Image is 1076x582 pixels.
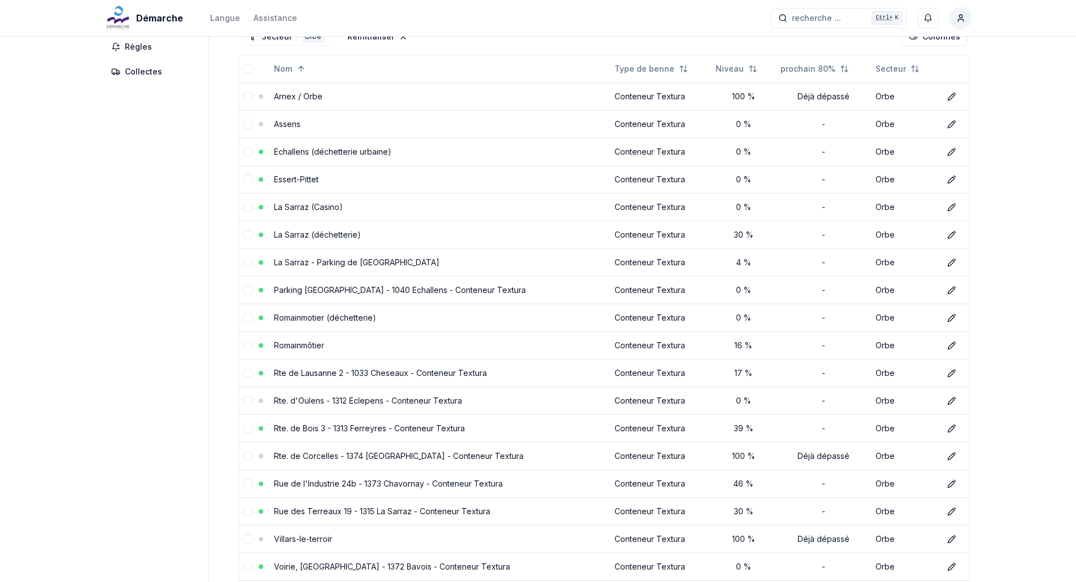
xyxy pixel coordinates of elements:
button: select-row [243,479,252,488]
a: Rue de l'Industrie 24b - 1373 Chavornay - Conteneur Textura [274,479,503,488]
img: Démarche Logo [104,5,132,32]
td: Orbe [871,110,939,138]
div: - [781,146,866,157]
button: Not sorted. Click to sort ascending. [608,60,695,78]
div: Orbe [302,30,324,43]
td: Conteneur Textura [610,165,711,193]
td: Orbe [871,414,939,442]
a: Rue des Terreaux 19 - 1315 La Sarraz - Conteneur Textura [274,506,490,516]
button: select-row [243,203,252,212]
a: Rte de Lausanne 2 - 1033 Cheseaux - Conteneur Textura [274,368,487,378]
div: Déjà dépassé [781,533,866,545]
div: - [781,340,866,351]
a: Voirie, [GEOGRAPHIC_DATA] - 1372 Bavois - Conteneur Textura [274,562,510,571]
td: Conteneur Textura [610,304,711,331]
button: select-row [243,286,252,295]
button: select-row [243,452,252,461]
td: Orbe [871,553,939,580]
td: Conteneur Textura [610,331,711,359]
button: select-row [243,175,252,184]
td: Conteneur Textura [610,470,711,497]
a: La Sarraz - Parking de [GEOGRAPHIC_DATA] [274,257,439,267]
td: Orbe [871,165,939,193]
td: Conteneur Textura [610,442,711,470]
td: Conteneur Textura [610,221,711,248]
a: Parking [GEOGRAPHIC_DATA] - 1040 Echallens - Conteneur Textura [274,285,526,295]
div: 0 % [716,202,772,213]
td: Orbe [871,387,939,414]
a: Essert-Pittet [274,174,319,184]
td: Orbe [871,276,939,304]
div: - [781,119,866,130]
button: Filtrer les lignes [241,28,332,46]
div: Déjà dépassé [781,450,866,462]
td: Orbe [871,359,939,387]
div: - [781,174,866,185]
td: Orbe [871,193,939,221]
td: Conteneur Textura [610,553,711,580]
div: - [781,257,866,268]
td: Conteneur Textura [610,110,711,138]
div: 0 % [716,119,772,130]
span: recherche ... [792,12,841,24]
a: Villars-le-terroir [274,534,332,544]
td: Orbe [871,470,939,497]
div: 30 % [716,229,772,240]
button: select-row [243,341,252,350]
div: - [781,395,866,406]
div: Déjà dépassé [781,91,866,102]
a: Démarche [104,11,188,25]
td: Orbe [871,331,939,359]
div: - [781,229,866,240]
div: 0 % [716,285,772,296]
div: 0 % [716,174,772,185]
div: - [781,202,866,213]
span: Règles [125,41,152,52]
div: - [781,367,866,379]
button: select-row [243,396,252,405]
td: Conteneur Textura [610,359,711,387]
td: Orbe [871,248,939,276]
button: select-row [243,230,252,239]
a: Assistance [254,11,297,25]
a: La Sarraz (Casino) [274,202,343,212]
button: Langue [210,11,240,25]
a: La Sarraz (déchetterie) [274,230,361,239]
div: 100 % [716,450,772,462]
button: select-row [243,313,252,322]
div: 4 % [716,257,772,268]
td: Conteneur Textura [610,276,711,304]
span: Collectes [125,66,162,77]
div: 0 % [716,561,772,572]
td: Conteneur Textura [610,248,711,276]
div: Langue [210,12,240,24]
span: Niveau [716,63,744,75]
button: Cocher les colonnes [901,28,968,46]
div: 17 % [716,367,772,379]
span: prochain 80% [781,63,835,75]
a: Romainmotier (déchetterie) [274,313,376,322]
button: recherche ...Ctrl+K [771,8,907,28]
div: - [781,478,866,489]
a: Rte. de Bois 3 - 1313 Ferreyres - Conteneur Textura [274,423,465,433]
a: Rte. d'Oulens - 1312 Eclepens - Conteneur Textura [274,396,462,405]
td: Orbe [871,304,939,331]
td: Conteneur Textura [610,193,711,221]
td: Orbe [871,138,939,165]
button: select-row [243,535,252,544]
div: - [781,312,866,323]
button: Not sorted. Click to sort ascending. [709,60,764,78]
td: Orbe [871,82,939,110]
button: Not sorted. Click to sort ascending. [774,60,856,78]
div: 16 % [716,340,772,351]
td: Conteneur Textura [610,525,711,553]
div: 30 % [716,506,772,517]
td: Conteneur Textura [610,82,711,110]
div: 100 % [716,91,772,102]
td: Orbe [871,497,939,525]
div: - [781,561,866,572]
button: select-row [243,258,252,267]
a: Assens [274,119,300,129]
span: Nom [274,63,292,75]
td: Conteneur Textura [610,387,711,414]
